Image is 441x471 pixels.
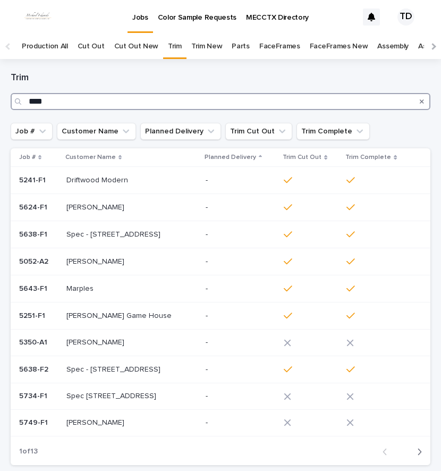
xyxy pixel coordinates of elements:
p: Driftwood Modern [66,174,130,185]
div: TD [397,9,414,26]
tr: 5052-A25052-A2 [PERSON_NAME][PERSON_NAME] - [11,248,430,275]
button: Trim Cut Out [225,123,292,140]
p: Marples [66,282,96,293]
p: - [206,312,275,321]
p: [PERSON_NAME] [66,201,126,212]
tr: 5638-F25638-F2 Spec - [STREET_ADDRESS]Spec - [STREET_ADDRESS] - [11,356,430,383]
tr: 5643-F15643-F1 MarplesMarples - [11,275,430,302]
tr: 5241-F15241-F1 Driftwood ModernDriftwood Modern - [11,167,430,194]
h1: Trim [11,72,430,85]
tr: 5638-F15638-F1 Spec - [STREET_ADDRESS]Spec - [STREET_ADDRESS] - [11,221,430,248]
p: 5734-F1 [19,390,49,401]
p: Trim Cut Out [283,152,321,163]
a: FaceFrames New [310,34,368,59]
img: dhEtdSsQReaQtgKTuLrt [21,6,54,28]
p: [PERSON_NAME] [66,416,126,427]
p: 5749-F1 [19,416,50,427]
p: 5638-F1 [19,228,49,239]
p: 5350-A1 [19,336,49,347]
p: - [206,257,275,266]
p: [PERSON_NAME] [66,255,126,266]
button: Trim Complete [296,123,370,140]
tr: 5734-F15734-F1 Spec [STREET_ADDRESS]Spec [STREET_ADDRESS] - [11,383,430,410]
p: 5241-F1 [19,174,48,185]
p: 5638-F2 [19,363,50,374]
a: Cut Out New [114,34,159,59]
p: 5624-F1 [19,201,49,212]
p: Spec - [STREET_ADDRESS] [66,363,163,374]
a: Trim New [191,34,223,59]
tr: 5624-F15624-F1 [PERSON_NAME][PERSON_NAME] - [11,194,430,221]
tr: 5749-F15749-F1 [PERSON_NAME][PERSON_NAME] - [11,409,430,436]
p: - [206,365,275,374]
a: Cut Out [78,34,105,59]
p: Spec - [STREET_ADDRESS] [66,228,163,239]
p: - [206,392,275,401]
p: - [206,176,275,185]
tr: 5251-F15251-F1 [PERSON_NAME] Game House[PERSON_NAME] Game House - [11,302,430,330]
p: 5643-F1 [19,282,49,293]
p: 5251-F1 [19,309,47,321]
button: Customer Name [57,123,136,140]
p: [PERSON_NAME] Game House [66,309,174,321]
button: Job # [11,123,53,140]
tr: 5350-A15350-A1 [PERSON_NAME][PERSON_NAME] - [11,330,430,356]
a: Assembly [377,34,409,59]
a: Production All [22,34,68,59]
p: - [206,284,275,293]
p: - [206,418,275,427]
p: Job # [19,152,36,163]
button: Next [402,447,430,457]
p: [PERSON_NAME] [66,336,126,347]
button: Planned Delivery [140,123,221,140]
p: Customer Name [65,152,116,163]
p: Trim Complete [345,152,391,163]
a: Trim [168,34,182,59]
p: - [206,203,275,212]
p: Planned Delivery [205,152,256,163]
p: 5052-A2 [19,255,50,266]
p: 1 of 13 [11,439,46,465]
a: FaceFrames [259,34,300,59]
p: Spec [STREET_ADDRESS] [66,390,158,401]
p: - [206,230,275,239]
a: Parts [232,34,249,59]
input: Search [11,93,430,110]
p: - [206,338,275,347]
button: Back [374,447,402,457]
